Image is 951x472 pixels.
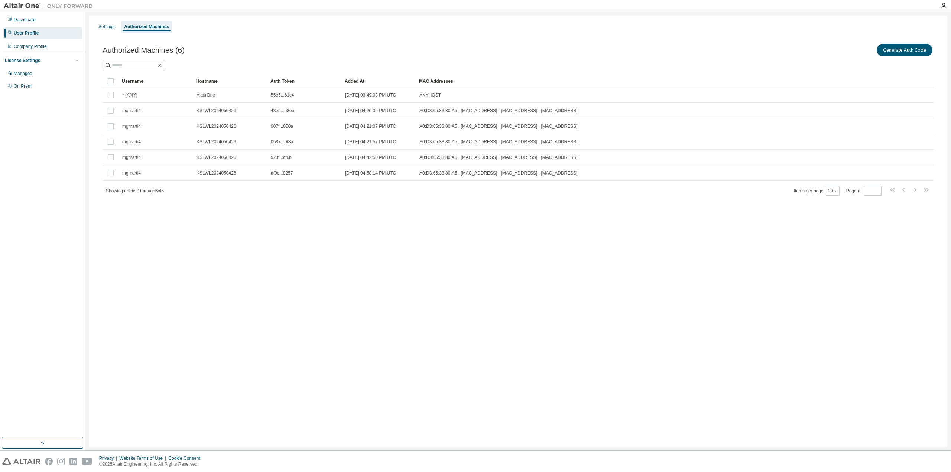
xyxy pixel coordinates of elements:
div: Auth Token [270,75,339,87]
span: KSLWL2024050426 [197,123,236,129]
span: mgmarti4 [122,170,141,176]
div: Managed [14,71,32,77]
span: A0:D3:65:33:80:A5 , [MAC_ADDRESS] , [MAC_ADDRESS] , [MAC_ADDRESS] [419,139,577,145]
span: A0:D3:65:33:80:A5 , [MAC_ADDRESS] , [MAC_ADDRESS] , [MAC_ADDRESS] [419,154,577,160]
span: [DATE] 04:21:57 PM UTC [345,139,396,145]
img: Altair One [4,2,97,10]
span: Authorized Machines (6) [103,46,185,55]
span: KSLWL2024050426 [197,170,236,176]
span: mgmarti4 [122,154,141,160]
div: Added At [345,75,413,87]
span: [DATE] 04:42:50 PM UTC [345,154,396,160]
div: License Settings [5,58,40,64]
img: instagram.svg [57,458,65,465]
span: * (ANY) [122,92,137,98]
span: A0:D3:65:33:80:A5 , [MAC_ADDRESS] , [MAC_ADDRESS] , [MAC_ADDRESS] [419,123,577,129]
span: A0:D3:65:33:80:A5 , [MAC_ADDRESS] , [MAC_ADDRESS] , [MAC_ADDRESS] [419,108,577,114]
span: mgmarti4 [122,123,141,129]
div: Hostname [196,75,264,87]
span: A0:D3:65:33:80:A5 , [MAC_ADDRESS] , [MAC_ADDRESS] , [MAC_ADDRESS] [419,170,577,176]
span: 55e5...61c4 [271,92,294,98]
div: Cookie Consent [168,455,204,461]
div: Settings [98,24,114,30]
span: 907f...050a [271,123,293,129]
div: MAC Addresses [419,75,856,87]
img: youtube.svg [82,458,92,465]
p: © 2025 Altair Engineering, Inc. All Rights Reserved. [99,461,205,468]
div: Authorized Machines [124,24,169,30]
span: 0587...9f8a [271,139,293,145]
div: User Profile [14,30,39,36]
div: Privacy [99,455,119,461]
div: Dashboard [14,17,36,23]
img: linkedin.svg [69,458,77,465]
span: 923f...cf6b [271,154,292,160]
img: altair_logo.svg [2,458,40,465]
span: Items per page [794,186,840,196]
span: [DATE] 04:20:09 PM UTC [345,108,396,114]
span: AltairOne [197,92,215,98]
div: On Prem [14,83,32,89]
div: Website Terms of Use [119,455,168,461]
span: [DATE] 04:58:14 PM UTC [345,170,396,176]
div: Username [122,75,190,87]
span: [DATE] 03:49:08 PM UTC [345,92,396,98]
button: Generate Auth Code [877,44,932,56]
img: facebook.svg [45,458,53,465]
span: [DATE] 04:21:07 PM UTC [345,123,396,129]
span: KSLWL2024050426 [197,154,236,160]
button: 10 [828,188,838,194]
span: mgmarti4 [122,139,141,145]
span: 43eb...a8ea [271,108,294,114]
span: ANYHOST [419,92,441,98]
span: Showing entries 1 through 6 of 6 [106,188,164,193]
span: Page n. [846,186,882,196]
span: mgmarti4 [122,108,141,114]
div: Company Profile [14,43,47,49]
span: KSLWL2024050426 [197,139,236,145]
span: df0c...8257 [271,170,293,176]
span: KSLWL2024050426 [197,108,236,114]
